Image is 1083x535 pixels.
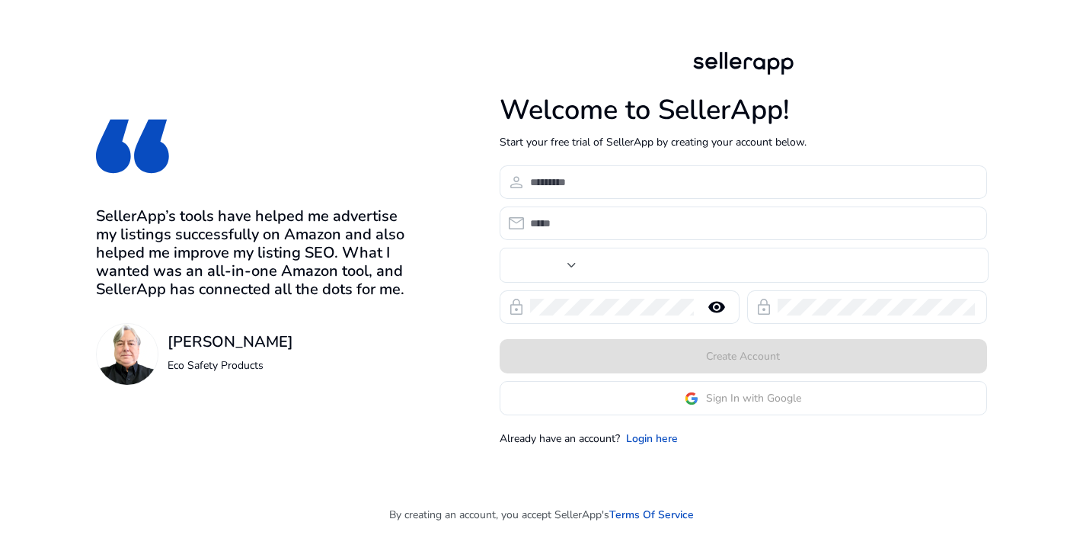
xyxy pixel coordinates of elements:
span: lock [507,298,526,316]
p: Already have an account? [500,431,620,447]
h1: Welcome to SellerApp! [500,94,987,127]
a: Login here [626,431,678,447]
span: email [507,214,526,232]
span: person [507,173,526,191]
p: Start your free trial of SellerApp by creating your account below. [500,134,987,150]
mat-icon: remove_red_eye [698,298,735,316]
span: lock [755,298,773,316]
a: Terms Of Service [609,507,694,523]
p: Eco Safety Products [168,357,293,373]
h3: SellerApp’s tools have helped me advertise my listings successfully on Amazon and also helped me ... [96,207,421,299]
h3: [PERSON_NAME] [168,333,293,351]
